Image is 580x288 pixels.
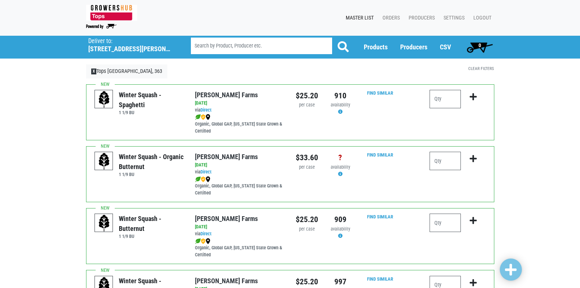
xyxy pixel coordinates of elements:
[296,276,318,288] div: $25.20
[468,66,494,71] a: Clear Filters
[340,11,377,25] a: Master List
[296,102,318,109] div: per case
[440,43,451,51] a: CSV
[195,238,201,244] img: leaf-e5c59151409436ccce96b2ca1b28e03c.png
[463,40,496,55] a: 0
[91,69,97,74] span: X
[331,226,350,232] span: availability
[195,224,284,231] div: [DATE]
[119,152,184,172] div: Winter Squash - Organic Butternut
[191,38,332,54] input: Search by Product, Producer etc.
[478,42,481,48] span: 0
[195,277,258,285] a: [PERSON_NAME] Farms
[88,38,172,45] p: Deliver to:
[200,231,211,236] a: Direct
[296,152,318,164] div: $33.60
[119,90,184,110] div: Winter Squash - Spaghetti
[430,214,461,232] input: Qty
[364,43,388,51] a: Products
[367,90,393,96] a: Find Similar
[296,90,318,102] div: $25.20
[430,90,461,108] input: Qty
[95,90,113,109] img: placeholder-variety-43d6402dacf2d531de610a020419775a.svg
[88,36,178,53] span: Tops Fayetteville, 363 (5351 N Burdick St, Fayetteville, NY 13066, USA)
[329,214,352,225] div: 909
[329,152,352,164] div: ?
[119,233,184,239] h6: 1 1/9 BU
[296,164,318,171] div: per case
[367,214,393,219] a: Find Similar
[86,64,168,78] a: XTops [GEOGRAPHIC_DATA], 363
[329,90,352,102] div: 910
[296,226,318,233] div: per case
[403,11,438,25] a: Producers
[195,176,201,182] img: leaf-e5c59151409436ccce96b2ca1b28e03c.png
[206,114,210,120] img: map_marker-0e94453035b3232a4d21701695807de9.png
[195,153,258,161] a: [PERSON_NAME] Farms
[206,176,210,182] img: map_marker-0e94453035b3232a4d21701695807de9.png
[200,169,211,175] a: Direct
[195,114,201,120] img: leaf-e5c59151409436ccce96b2ca1b28e03c.png
[195,215,258,222] a: [PERSON_NAME] Farms
[95,152,113,171] img: placeholder-variety-43d6402dacf2d531de610a020419775a.svg
[195,162,284,169] div: [DATE]
[438,11,467,25] a: Settings
[377,11,403,25] a: Orders
[200,107,211,113] a: Direct
[195,231,284,238] div: via
[195,91,258,99] a: [PERSON_NAME] Farms
[331,164,350,170] span: availability
[329,276,352,288] div: 997
[86,5,137,21] img: 279edf242af8f9d49a69d9d2afa010fb.png
[195,114,284,135] div: Organic, Global GAP, [US_STATE] State Grown & Certified
[430,152,461,170] input: Qty
[195,238,284,259] div: Organic, Global GAP, [US_STATE] State Grown & Certified
[467,11,494,25] a: Logout
[206,238,210,244] img: map_marker-0e94453035b3232a4d21701695807de9.png
[367,152,393,158] a: Find Similar
[195,100,284,107] div: [DATE]
[119,110,184,115] h6: 1 1/9 BU
[331,102,350,108] span: availability
[95,214,113,232] img: placeholder-variety-43d6402dacf2d531de610a020419775a.svg
[195,169,284,176] div: via
[86,24,117,29] img: Powered by Big Wheelbarrow
[201,114,206,120] img: safety-e55c860ca8c00a9c171001a62a92dabd.png
[400,43,427,51] a: Producers
[195,107,284,114] div: via
[367,276,393,282] a: Find Similar
[195,176,284,197] div: Organic, Global GAP, [US_STATE] State Grown & Certified
[119,214,184,233] div: Winter Squash - Butternut
[201,238,206,244] img: safety-e55c860ca8c00a9c171001a62a92dabd.png
[201,176,206,182] img: safety-e55c860ca8c00a9c171001a62a92dabd.png
[296,214,318,225] div: $25.20
[88,45,172,53] h5: [STREET_ADDRESS][PERSON_NAME]
[119,172,184,177] h6: 1 1/9 BU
